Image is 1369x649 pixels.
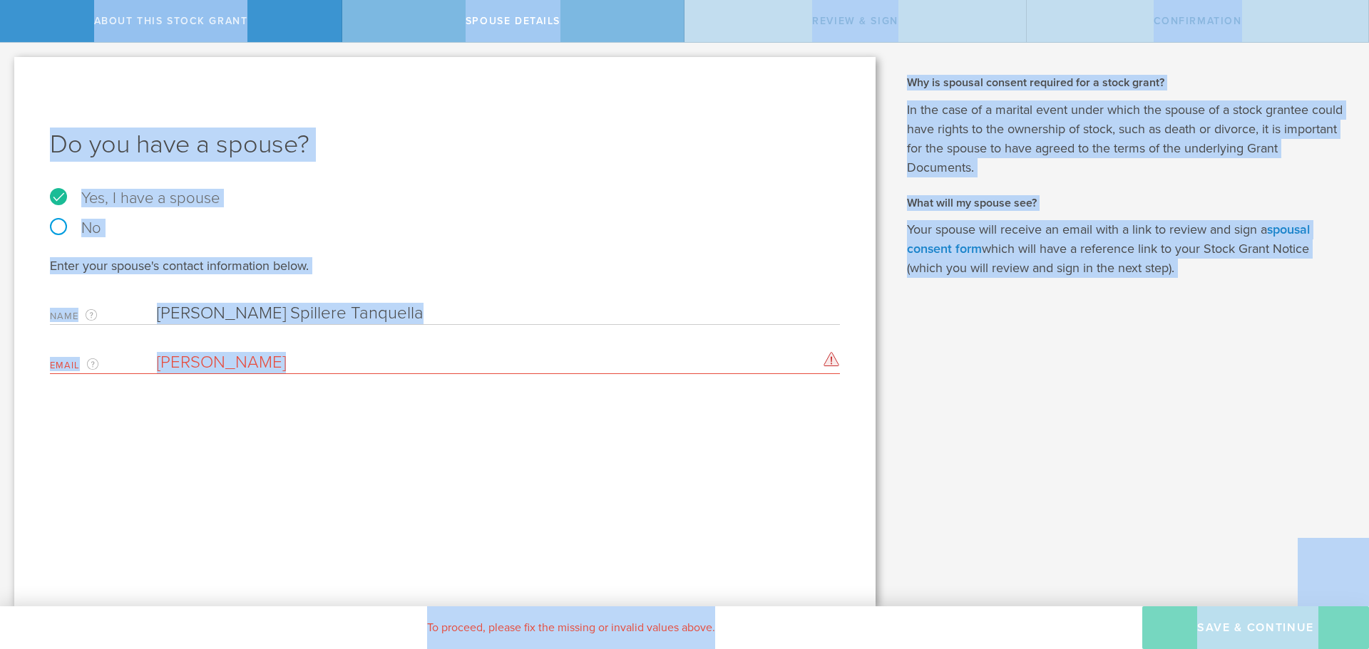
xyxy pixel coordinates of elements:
h2: Why is spousal consent required for a stock grant? [907,75,1348,90]
h1: Do you have a spouse? [50,128,840,162]
h2: What will my spouse see? [907,195,1348,211]
label: Name [50,308,157,324]
label: Email [50,357,157,373]
button: Save & Continue [1142,606,1369,649]
input: Required [157,303,833,324]
input: Required [157,352,833,373]
label: Yes, I have a spouse [50,190,840,206]
span: Spouse Details [466,15,560,27]
iframe: Chat Widget [1298,538,1369,606]
span: Review & Sign [812,15,898,27]
span: Confirmation [1154,15,1242,27]
span: About this stock grant [94,15,248,27]
label: No [50,220,840,236]
p: Your spouse will receive an email with a link to review and sign a which will have a reference li... [907,220,1348,278]
p: In the case of a marital event under which the spouse of a stock grantee could have rights to the... [907,100,1348,177]
div: Enter your spouse's contact information below. [50,257,840,274]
